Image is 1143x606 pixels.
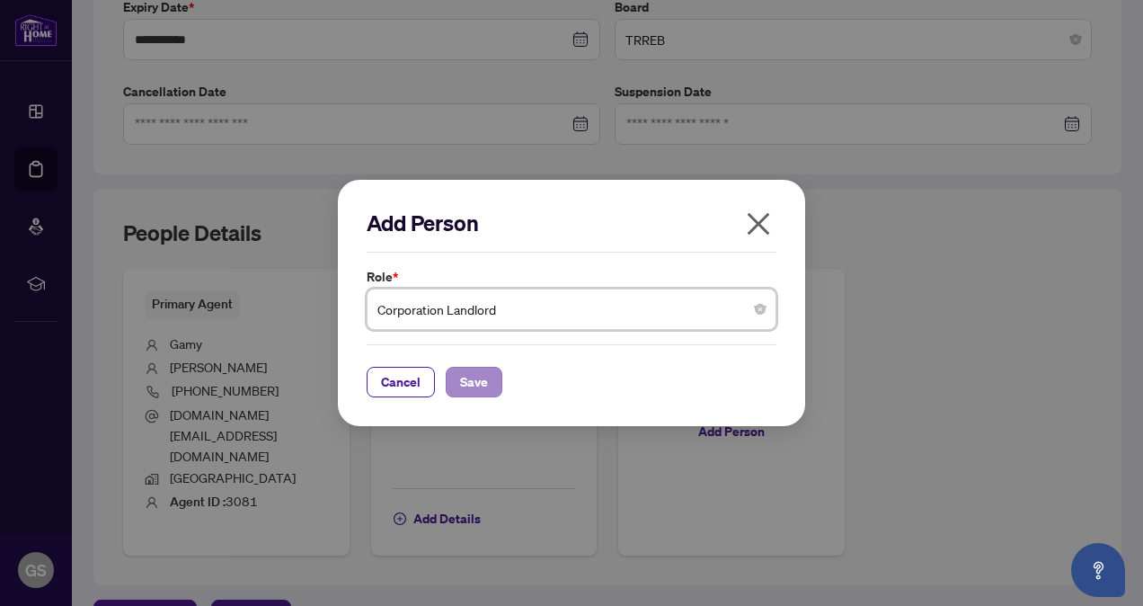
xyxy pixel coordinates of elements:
span: close-circle [755,304,766,315]
label: Role [367,267,776,287]
span: Corporation Landlord [377,292,766,326]
span: Cancel [381,368,421,397]
button: Cancel [367,367,435,397]
button: Save [446,367,502,397]
button: Open asap [1071,543,1125,597]
span: close [744,209,773,238]
h2: Add Person [367,209,776,237]
span: Save [460,368,488,397]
